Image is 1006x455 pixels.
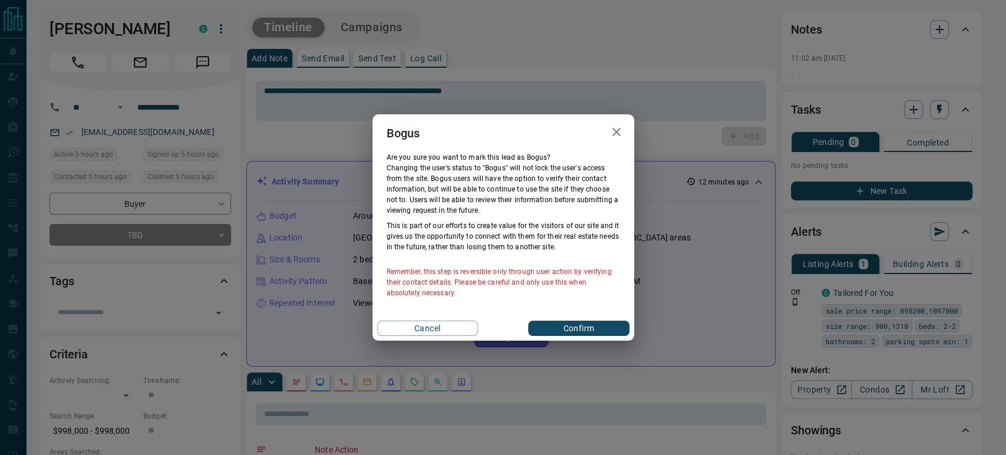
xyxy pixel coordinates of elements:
[387,266,620,298] p: Remember, this step is reversible only through user action by verifying their contact details. Pl...
[387,163,620,216] p: Changing the user’s status to "Bogus" will not lock the user's access from the site. Bogus users ...
[387,152,620,163] p: Are you sure you want to mark this lead as Bogus ?
[377,321,478,336] button: Cancel
[387,220,620,252] p: This is part of our efforts to create value for the visitors of our site and it gives us the oppo...
[372,114,434,152] h2: Bogus
[528,321,629,336] button: Confirm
